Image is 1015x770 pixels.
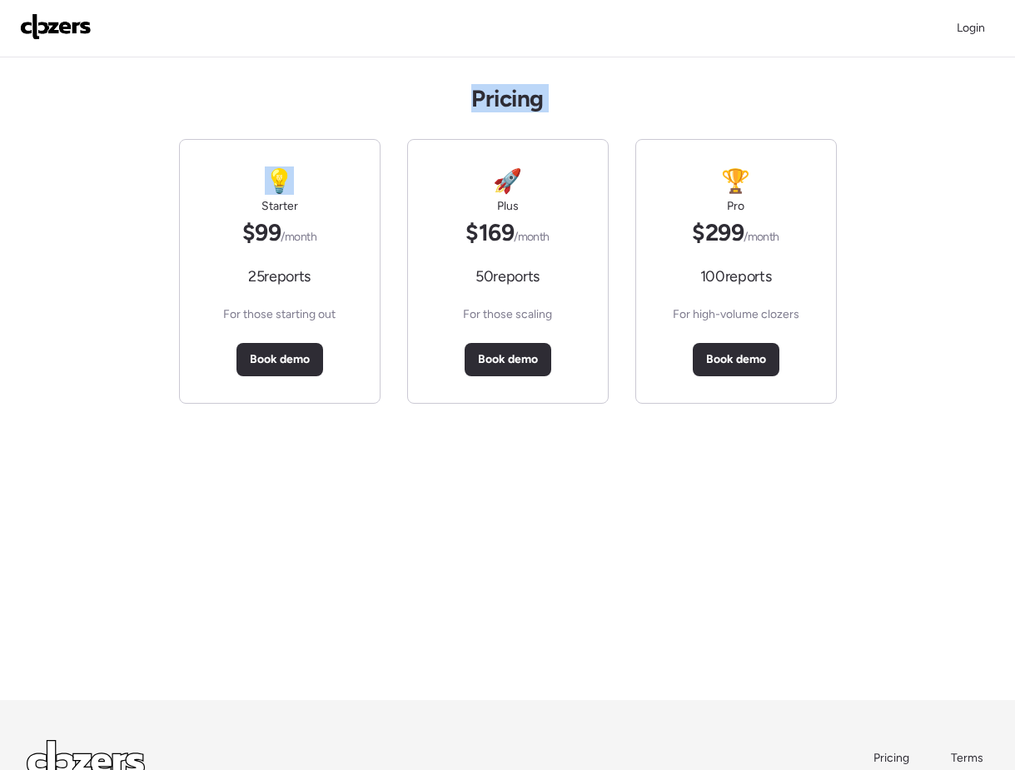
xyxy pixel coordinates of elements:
[471,84,543,112] h1: Pricing
[706,351,766,368] span: Book demo
[250,351,310,368] span: Book demo
[951,751,983,765] span: Terms
[727,198,744,215] h2: Pro
[261,198,298,215] h2: Starter
[721,166,749,195] span: 🏆
[692,218,779,246] span: $299
[957,21,985,35] span: Login
[248,266,311,286] span: 25 reports
[20,13,92,40] img: Logo
[700,266,771,286] span: 100 reports
[497,198,519,215] h2: Plus
[951,750,988,767] a: Terms
[475,266,540,286] span: 50 reports
[493,166,521,195] span: 🚀
[265,166,293,195] span: 💡
[514,230,550,244] span: /month
[242,218,316,246] span: $99
[744,230,779,244] span: /month
[873,751,909,765] span: Pricing
[281,230,316,244] span: /month
[463,306,552,323] span: For those scaling
[478,351,538,368] span: Book demo
[465,218,549,246] span: $169
[223,306,336,323] span: For those starting out
[873,750,911,767] a: Pricing
[673,306,799,323] span: For high-volume clozers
